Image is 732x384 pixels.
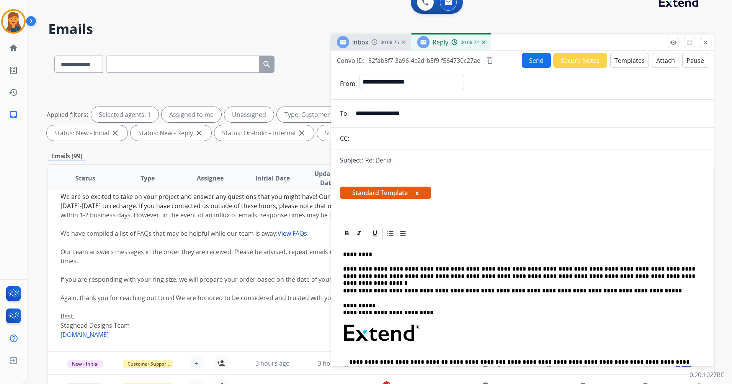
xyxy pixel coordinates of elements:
[189,356,204,371] button: +
[310,169,345,187] span: Updated Date
[318,359,352,368] span: 3 hours ago
[340,156,363,165] p: Subject:
[214,125,314,141] div: Status: On-hold – Internal
[3,11,24,32] img: avatar
[255,359,290,368] span: 3 hours ago
[433,38,448,46] span: Reply
[340,109,349,118] p: To:
[48,21,714,37] h2: Emails
[9,110,18,119] mat-icon: inbox
[522,53,551,68] button: Send
[60,229,577,238] div: We have compiled a list of FAQs that may be helpful while our team is away: .
[353,228,365,239] div: Italic
[60,247,577,266] div: Our team answers messages in the order they are received. Please be advised, repeat emails move y...
[216,359,225,368] mat-icon: person_add
[368,56,480,65] span: 82fab8f7-3a96-4c2d-b5f9-f564730c27ae
[381,39,399,46] span: 00:08:25
[47,110,88,119] p: Applied filters:
[60,330,109,339] a: [DOMAIN_NAME]
[486,57,493,64] mat-icon: content_copy
[682,53,708,68] button: Pause
[337,56,364,65] p: Convo ID:
[60,321,577,330] div: Staghead Designs Team
[194,128,204,138] mat-icon: close
[340,79,357,88] p: From:
[60,293,577,302] div: Again, thank you for reaching out to us! We are honored to be considered and trusted with your pr...
[60,312,577,321] div: Best,
[278,229,307,238] a: View FAQs
[75,174,95,183] span: Status
[111,128,120,138] mat-icon: close
[317,125,422,141] div: Status: On-hold - Customer
[365,156,393,165] p: Re: Denial
[123,360,173,368] span: Customer Support
[277,107,374,122] div: Type: Customer Support
[60,192,486,201] span: We are so excited to take on your project and answer any questions that you might have! Our custo...
[47,125,127,141] div: Status: New - Initial
[131,125,211,141] div: Status: New - Reply
[352,38,368,46] span: Inbox
[9,66,18,75] mat-icon: list_alt
[385,228,396,239] div: Ordered List
[67,360,103,368] span: New - Initial
[224,107,274,122] div: Unassigned
[415,188,419,197] button: x
[162,107,221,122] div: Assigned to me
[461,39,479,46] span: 00:08:22
[340,187,431,199] span: Standard Template
[60,192,577,220] div: 9am-5:30pm MST We work to respond within 1-2 business days. However, in the event of an influx of...
[141,174,155,183] span: Type
[340,134,349,143] p: CC:
[297,128,306,138] mat-icon: close
[397,228,408,239] div: Bullet List
[60,275,577,284] div: If you are responding with your ring size, we will prepare your order based on the date of your e...
[91,107,158,122] div: Selected agents: 1
[341,228,353,239] div: Bold
[686,39,693,46] mat-icon: fullscreen
[690,370,724,379] p: 0.20.1027RC
[610,53,649,68] button: Templates
[652,53,679,68] button: Attach
[255,174,290,183] span: Initial Date
[369,228,381,239] div: Underline
[262,60,271,69] mat-icon: search
[670,39,677,46] mat-icon: remove_red_eye
[197,174,224,183] span: Assignee
[194,359,198,368] span: +
[553,53,607,68] button: Secure Notes
[9,43,18,53] mat-icon: home
[9,88,18,97] mat-icon: history
[702,39,709,46] mat-icon: close
[48,151,85,161] p: Emails (99)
